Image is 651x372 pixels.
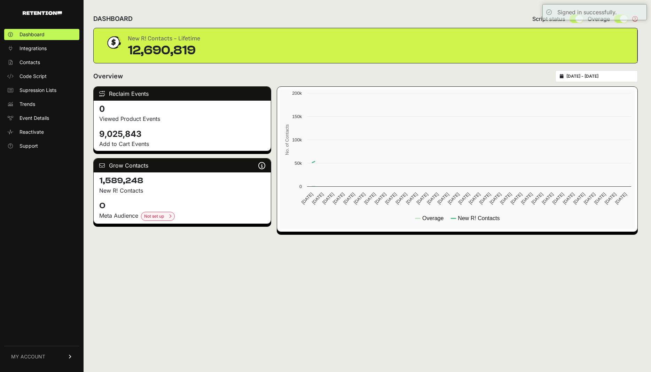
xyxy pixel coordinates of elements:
text: New R! Contacts [458,215,500,221]
a: Support [4,140,79,152]
text: Overage [422,215,444,221]
text: [DATE] [311,192,324,205]
text: [DATE] [342,192,356,205]
a: Reactivate [4,126,79,138]
h2: Overview [93,71,123,81]
span: Trends [19,101,35,108]
text: 50k [295,161,302,166]
a: Code Script [4,71,79,82]
text: [DATE] [415,192,429,205]
text: 100k [292,137,302,142]
img: dollar-coin-05c43ed7efb7bc0c12610022525b4bbbb207c7efeef5aecc26f025e68dcafac9.png [105,34,122,51]
text: [DATE] [436,192,450,205]
div: New R! Contacts - Lifetime [128,34,200,44]
h2: DASHBOARD [93,14,133,24]
text: [DATE] [541,192,554,205]
text: [DATE] [374,192,387,205]
div: Meta Audience [99,211,265,221]
text: [DATE] [468,192,481,205]
div: Signed in successfully. [557,8,617,16]
span: Dashboard [19,31,45,38]
a: Contacts [4,57,79,68]
a: Trends [4,99,79,110]
text: [DATE] [520,192,533,205]
span: Reactivate [19,129,44,135]
text: [DATE] [499,192,512,205]
text: [DATE] [394,192,408,205]
div: 12,690,819 [128,44,200,57]
text: [DATE] [332,192,345,205]
text: [DATE] [384,192,398,205]
h4: 1,589,248 [99,175,265,186]
text: [DATE] [509,192,523,205]
text: 0 [299,184,302,189]
span: Supression Lists [19,87,56,94]
span: Script status [532,15,565,23]
text: [DATE] [572,192,586,205]
text: [DATE] [478,192,492,205]
text: [DATE] [321,192,335,205]
text: [DATE] [562,192,575,205]
text: [DATE] [447,192,460,205]
span: Event Details [19,115,49,122]
h4: 0 [99,200,265,211]
a: Integrations [4,43,79,54]
text: [DATE] [488,192,502,205]
text: [DATE] [300,192,314,205]
text: [DATE] [353,192,366,205]
text: [DATE] [551,192,565,205]
text: 150k [292,114,302,119]
text: [DATE] [363,192,377,205]
a: Event Details [4,113,79,124]
img: Retention.com [23,11,62,15]
p: Add to Cart Events [99,140,265,148]
a: Supression Lists [4,85,79,96]
text: [DATE] [457,192,471,205]
p: New R! Contacts [99,186,265,195]
text: [DATE] [405,192,418,205]
text: [DATE] [530,192,544,205]
div: Reclaim Events [94,87,271,101]
span: MY ACCOUNT [11,353,45,360]
text: [DATE] [614,192,627,205]
text: [DATE] [593,192,606,205]
a: Dashboard [4,29,79,40]
span: Integrations [19,45,47,52]
span: Support [19,142,38,149]
h4: 9,025,843 [99,129,265,140]
span: Contacts [19,59,40,66]
a: MY ACCOUNT [4,346,79,367]
span: Code Script [19,73,47,80]
text: [DATE] [603,192,617,205]
p: Viewed Product Events [99,115,265,123]
text: 200k [292,91,302,96]
div: Grow Contacts [94,158,271,172]
text: [DATE] [582,192,596,205]
h4: 0 [99,103,265,115]
text: [DATE] [426,192,439,205]
text: No. of Contacts [284,124,290,155]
